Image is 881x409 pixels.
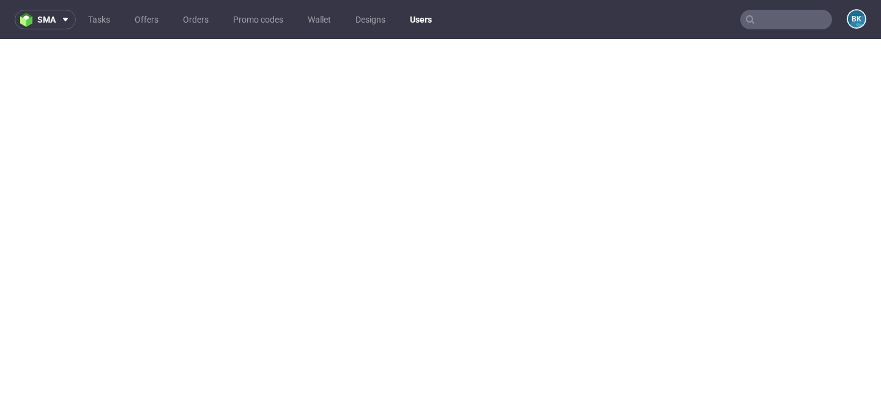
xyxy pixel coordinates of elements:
[127,10,166,29] a: Offers
[37,15,56,24] span: sma
[81,10,117,29] a: Tasks
[15,10,76,29] button: sma
[848,10,865,28] figcaption: BK
[176,10,216,29] a: Orders
[20,13,37,27] img: logo
[348,10,393,29] a: Designs
[226,10,291,29] a: Promo codes
[300,10,338,29] a: Wallet
[403,10,439,29] a: Users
